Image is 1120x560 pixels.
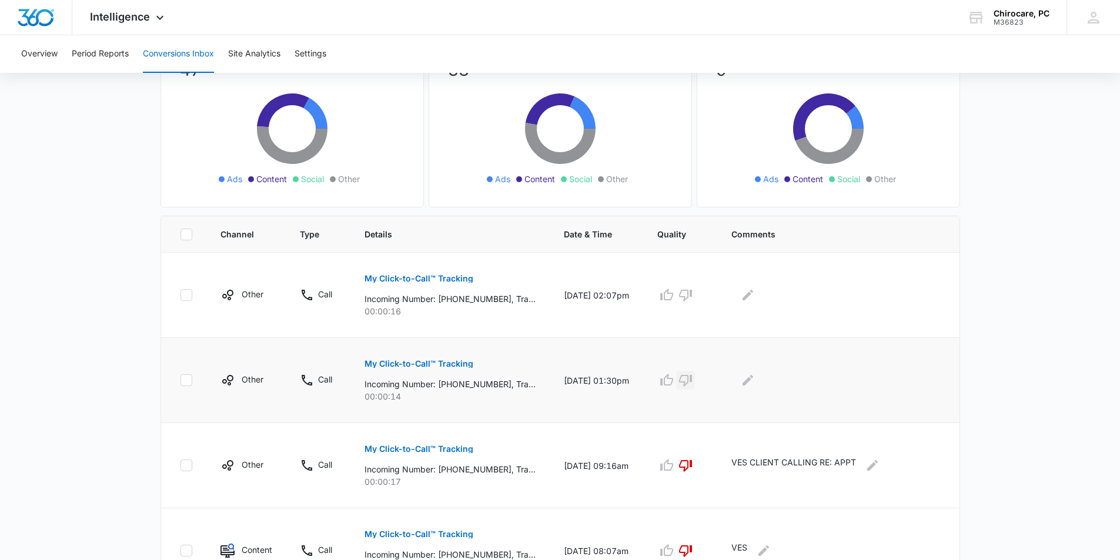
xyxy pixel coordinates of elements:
[318,373,332,385] p: Call
[738,371,757,390] button: Edit Comments
[731,228,924,240] span: Comments
[754,541,773,560] button: Edit Comments
[365,264,473,293] button: My Click-to-Call™ Tracking
[365,350,473,378] button: My Click-to-Call™ Tracking
[524,173,555,185] span: Content
[242,288,263,300] p: Other
[90,11,150,23] span: Intelligence
[874,173,896,185] span: Other
[242,544,272,556] p: Content
[495,173,510,185] span: Ads
[763,173,778,185] span: Ads
[295,35,326,73] button: Settings
[738,286,757,304] button: Edit Comments
[863,456,882,475] button: Edit Comments
[837,173,860,185] span: Social
[365,390,536,403] p: 00:00:14
[793,173,823,185] span: Content
[242,373,263,385] p: Other
[256,173,287,185] span: Content
[365,445,473,453] p: My Click-to-Call™ Tracking
[569,173,592,185] span: Social
[365,360,473,368] p: My Click-to-Call™ Tracking
[301,173,324,185] span: Social
[227,173,242,185] span: Ads
[550,423,643,508] td: [DATE] 09:16am
[242,458,263,471] p: Other
[731,541,747,560] p: VES
[143,35,214,73] button: Conversions Inbox
[365,463,536,475] p: Incoming Number: [PHONE_NUMBER], Tracking Number: [PHONE_NUMBER], Ring To: [PHONE_NUMBER], Caller...
[994,9,1049,18] div: account name
[657,228,686,240] span: Quality
[365,435,473,463] button: My Click-to-Call™ Tracking
[550,253,643,338] td: [DATE] 02:07pm
[365,520,473,548] button: My Click-to-Call™ Tracking
[365,378,536,390] p: Incoming Number: [PHONE_NUMBER], Tracking Number: [PHONE_NUMBER], Ring To: [PHONE_NUMBER], Caller...
[21,35,58,73] button: Overview
[220,228,255,240] span: Channel
[550,338,643,423] td: [DATE] 01:30pm
[318,458,332,471] p: Call
[731,456,856,475] p: VES CLIENT CALLING RE: APPT
[606,173,628,185] span: Other
[318,544,332,556] p: Call
[338,173,360,185] span: Other
[365,475,536,488] p: 00:00:17
[228,35,280,73] button: Site Analytics
[365,293,536,305] p: Incoming Number: [PHONE_NUMBER], Tracking Number: [PHONE_NUMBER], Ring To: [PHONE_NUMBER], Caller...
[300,228,319,240] span: Type
[365,305,536,317] p: 00:00:16
[564,228,612,240] span: Date & Time
[72,35,129,73] button: Period Reports
[365,274,473,283] p: My Click-to-Call™ Tracking
[994,18,1049,26] div: account id
[318,288,332,300] p: Call
[365,530,473,538] p: My Click-to-Call™ Tracking
[365,228,519,240] span: Details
